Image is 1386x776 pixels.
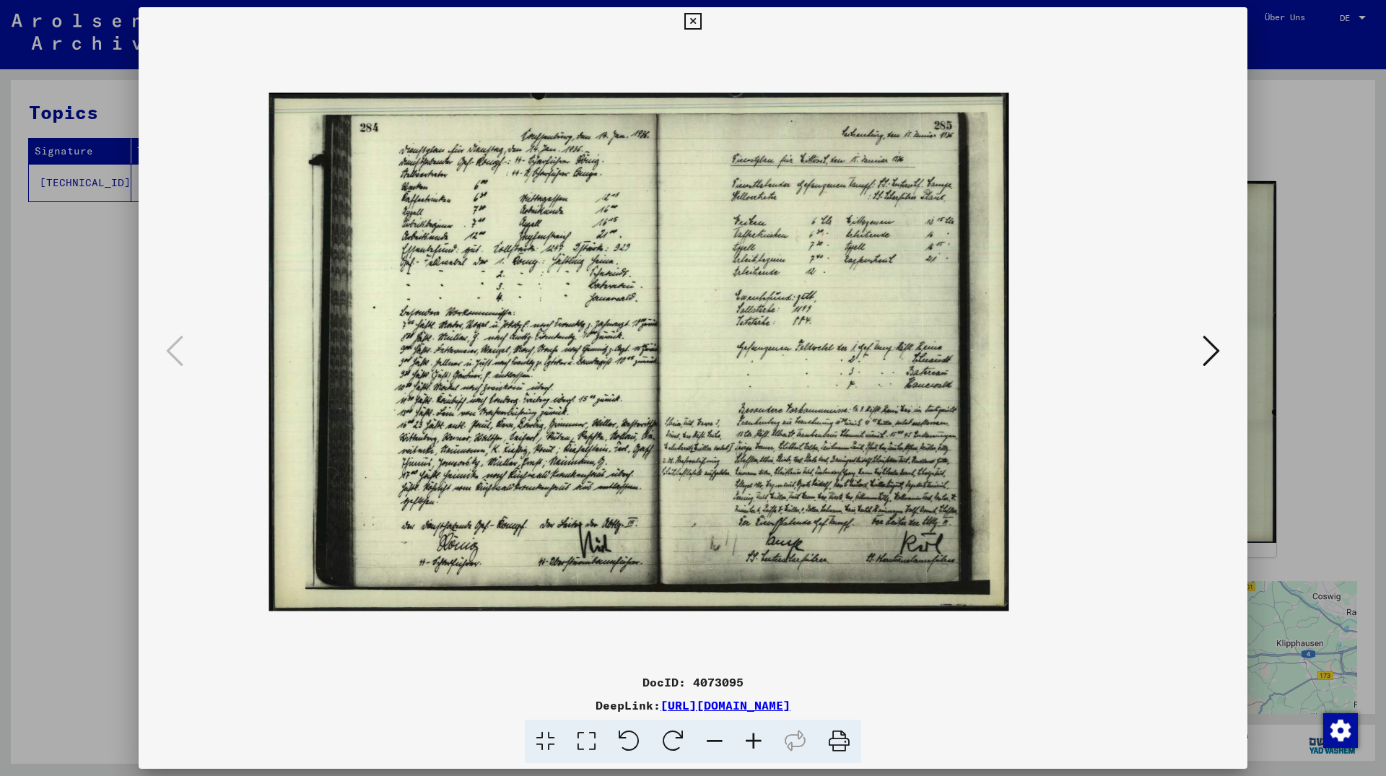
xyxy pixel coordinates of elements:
div: DeepLink: [139,697,1247,714]
div: Zustimmung ändern [1322,712,1357,747]
div: DocID: 4073095 [139,673,1247,691]
img: Zustimmung ändern [1323,713,1358,748]
img: 001.jpg [269,92,1009,611]
a: [URL][DOMAIN_NAME] [661,698,790,712]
